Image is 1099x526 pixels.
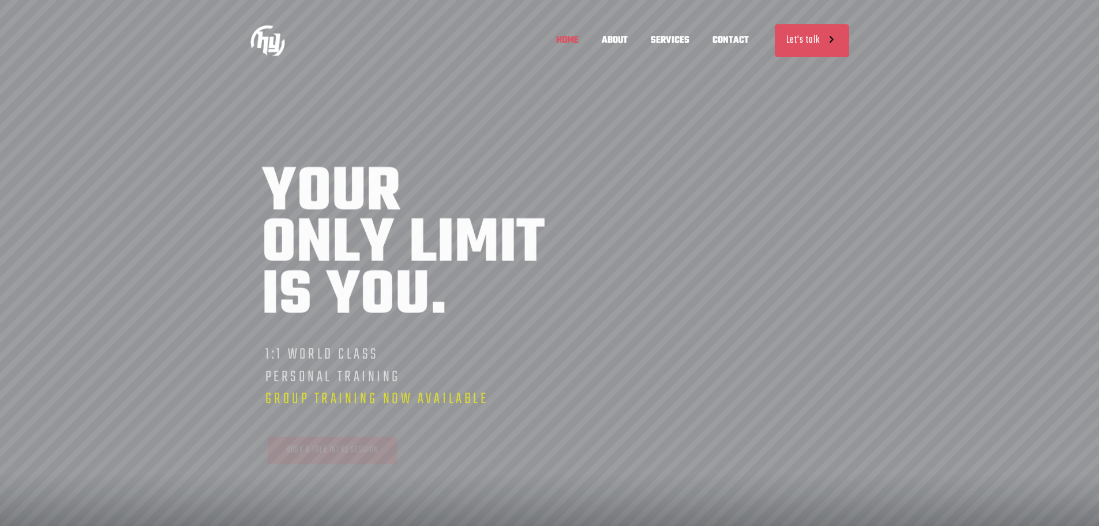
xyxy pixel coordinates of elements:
[265,387,487,411] span: GROUP TRAINING NOW AVAILABLE
[265,344,487,411] rs-layer: 1:1 WORLD CLASS PERSONAL TRAINING
[267,437,396,464] a: BOOK A FREE INTRO SESSION
[250,23,285,58] img: Home
[775,24,849,57] a: Let's talk
[590,23,639,58] span: ABOUT
[701,23,760,58] span: CONTACT
[639,23,701,58] span: SERVICES
[545,23,590,58] span: HOME
[261,167,545,323] rs-layer: YOUR ONLY LIMIT IS YOU.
